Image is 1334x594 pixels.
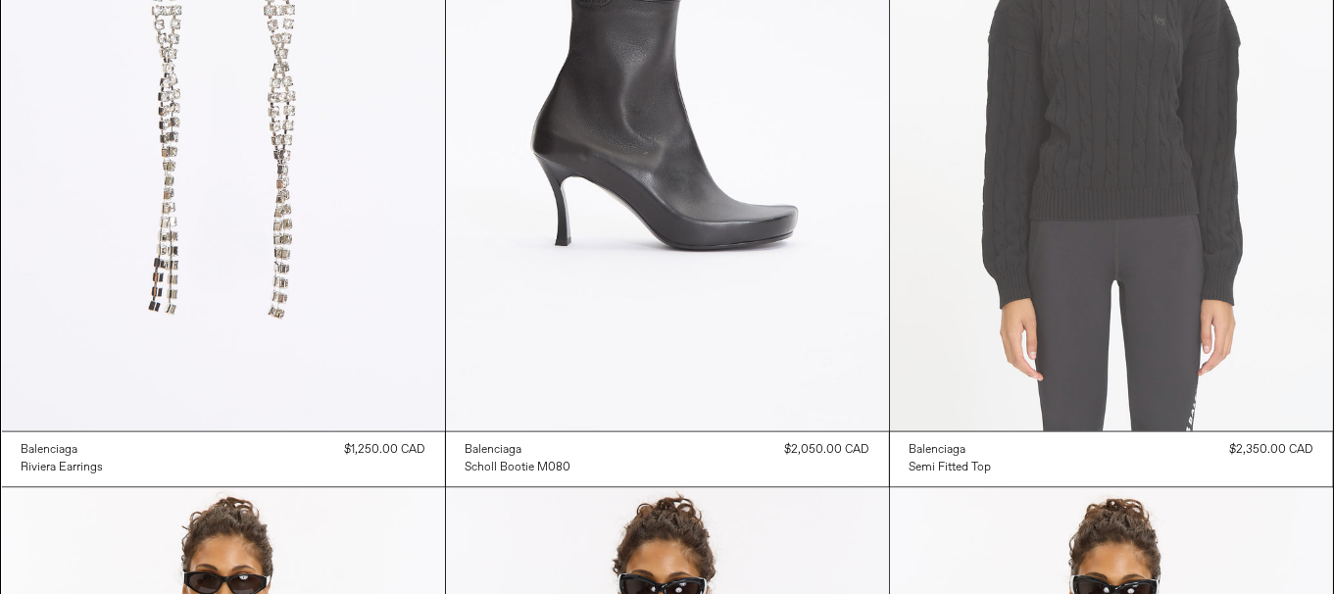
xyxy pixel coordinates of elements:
[466,443,522,460] div: Balenciaga
[466,461,571,477] div: Scholl Bootie M080
[910,460,992,477] a: Semi Fitted Top
[466,442,571,460] a: Balenciaga
[22,442,104,460] a: Balenciaga
[785,442,869,460] div: $2,050.00 CAD
[910,461,992,477] div: Semi Fitted Top
[910,442,992,460] a: Balenciaga
[22,443,78,460] div: Balenciaga
[1230,442,1313,460] div: $2,350.00 CAD
[466,460,571,477] a: Scholl Bootie M080
[22,461,104,477] div: Riviera Earrings
[910,443,966,460] div: Balenciaga
[345,442,425,460] div: $1,250.00 CAD
[22,460,104,477] a: Riviera Earrings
